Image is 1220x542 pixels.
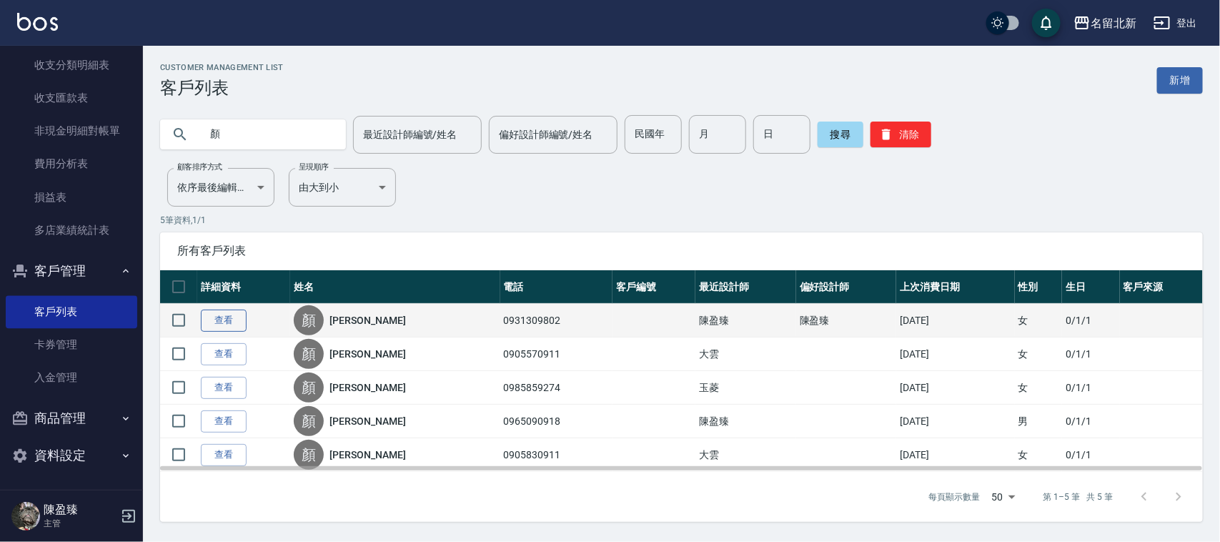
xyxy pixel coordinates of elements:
a: 新增 [1157,67,1203,94]
th: 客戶來源 [1120,270,1203,304]
th: 偏好設計師 [796,270,897,304]
button: 登出 [1148,10,1203,36]
td: 0905570911 [500,337,613,371]
a: 收支匯款表 [6,82,137,114]
td: 女 [1015,438,1063,472]
button: 搜尋 [818,122,863,147]
h3: 客戶列表 [160,78,284,98]
p: 每頁顯示數量 [929,491,981,503]
td: 0905830911 [500,438,613,472]
td: 0/1/1 [1062,438,1120,472]
p: 5 筆資料, 1 / 1 [160,214,1203,227]
a: 入金管理 [6,361,137,394]
a: 非現金明細對帳單 [6,114,137,147]
td: 陳盈臻 [796,304,897,337]
a: [PERSON_NAME] [329,313,405,327]
a: [PERSON_NAME] [329,414,405,428]
td: 女 [1015,371,1063,405]
p: 主管 [44,517,116,530]
div: 顏 [294,406,324,436]
td: [DATE] [896,304,1014,337]
td: 陳盈臻 [695,405,796,438]
input: 搜尋關鍵字 [200,115,334,154]
td: 陳盈臻 [695,304,796,337]
th: 生日 [1062,270,1120,304]
div: 顏 [294,339,324,369]
td: 0/1/1 [1062,405,1120,438]
td: 大雲 [695,438,796,472]
h2: Customer Management List [160,63,284,72]
a: 查看 [201,343,247,365]
td: 0931309802 [500,304,613,337]
td: [DATE] [896,337,1014,371]
span: 所有客戶列表 [177,244,1186,258]
a: 多店業績統計表 [6,214,137,247]
td: 0/1/1 [1062,304,1120,337]
th: 姓名 [290,270,500,304]
div: 顏 [294,373,324,403]
button: save [1032,9,1061,37]
td: 女 [1015,304,1063,337]
a: 查看 [201,377,247,399]
a: 損益表 [6,181,137,214]
div: 50 [986,478,1021,516]
div: 顏 [294,440,324,470]
td: 女 [1015,337,1063,371]
button: 清除 [871,122,931,147]
a: 查看 [201,310,247,332]
button: 名留北新 [1068,9,1142,38]
th: 性別 [1015,270,1063,304]
button: 資料設定 [6,437,137,474]
td: 0985859274 [500,371,613,405]
label: 顧客排序方式 [177,162,222,172]
img: Person [11,502,40,531]
a: 客戶列表 [6,295,137,328]
td: 玉菱 [695,371,796,405]
div: 由大到小 [289,168,396,207]
h5: 陳盈臻 [44,503,116,517]
th: 客戶編號 [613,270,695,304]
a: [PERSON_NAME] [329,380,405,395]
button: 客戶管理 [6,252,137,290]
a: 費用分析表 [6,147,137,180]
div: 顏 [294,305,324,335]
th: 最近設計師 [695,270,796,304]
td: 0/1/1 [1062,371,1120,405]
a: 查看 [201,444,247,466]
a: 查看 [201,410,247,433]
td: [DATE] [896,405,1014,438]
div: 名留北新 [1091,14,1136,32]
a: 收支分類明細表 [6,49,137,82]
td: 0/1/1 [1062,337,1120,371]
a: [PERSON_NAME] [329,347,405,361]
p: 第 1–5 筆 共 5 筆 [1043,491,1113,503]
a: 卡券管理 [6,328,137,361]
th: 詳細資料 [197,270,290,304]
img: Logo [17,13,58,31]
div: 依序最後編輯時間 [167,168,274,207]
a: [PERSON_NAME] [329,448,405,462]
th: 電話 [500,270,613,304]
td: 大雲 [695,337,796,371]
button: 商品管理 [6,400,137,437]
td: [DATE] [896,438,1014,472]
td: [DATE] [896,371,1014,405]
td: 男 [1015,405,1063,438]
th: 上次消費日期 [896,270,1014,304]
td: 0965090918 [500,405,613,438]
label: 呈現順序 [299,162,329,172]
